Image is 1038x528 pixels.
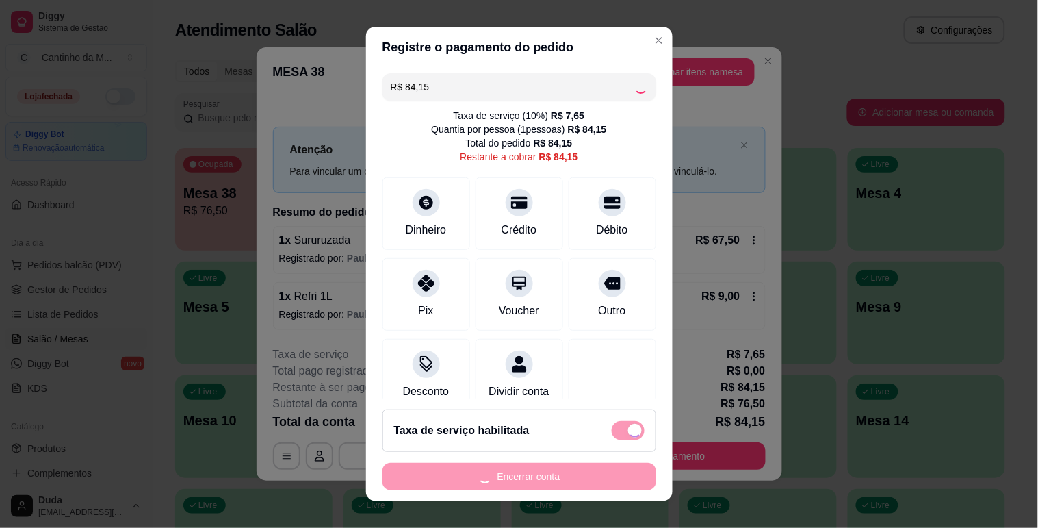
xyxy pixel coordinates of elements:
div: Total do pedido [466,136,573,150]
div: Dinheiro [406,222,447,238]
div: Dividir conta [489,384,549,400]
div: Voucher [499,303,539,319]
div: Pix [418,303,433,319]
div: Loading [634,80,648,94]
div: Outro [598,303,625,319]
div: Taxa de serviço ( 10 %) [454,109,585,123]
div: R$ 7,65 [551,109,584,123]
h2: Taxa de serviço habilitada [394,423,530,439]
div: Débito [596,222,627,238]
input: Ex.: hambúrguer de cordeiro [391,73,634,101]
div: Crédito [502,222,537,238]
div: R$ 84,15 [534,136,573,150]
header: Registre o pagamento do pedido [366,27,673,68]
div: Restante a cobrar [460,150,578,164]
div: Desconto [403,384,450,400]
div: Quantia por pessoa ( 1 pessoas) [431,123,606,136]
div: R$ 84,15 [568,123,607,136]
div: R$ 84,15 [539,150,578,164]
button: Close [648,29,670,51]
